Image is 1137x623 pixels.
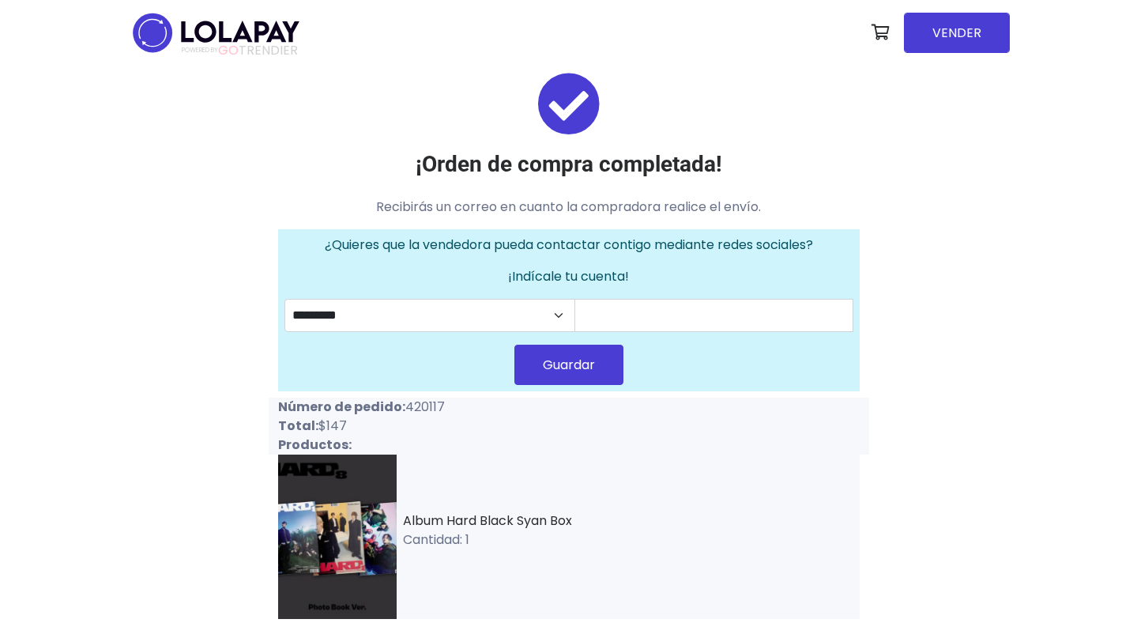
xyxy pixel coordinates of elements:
img: logo [128,8,304,58]
p: ¿Quieres que la vendedora pueda contactar contigo mediante redes sociales? [284,236,853,255]
strong: Número de pedido: [278,398,405,416]
button: Guardar [514,345,623,385]
strong: Total: [278,417,318,435]
span: TRENDIER [182,43,298,58]
p: $147 [278,417,559,436]
a: Album Hard Black Syan Box [403,512,572,530]
img: small_1722622438318.jpeg [278,455,397,619]
p: ¡Indícale tu cuenta! [284,267,853,286]
strong: Productos: [278,436,352,454]
p: 420117 [278,398,559,417]
h3: ¡Orden de compra completada! [278,151,860,178]
span: GO [218,41,239,59]
span: POWERED BY [182,46,218,55]
p: Recibirás un correo en cuanto la compradora realice el envío. [278,198,860,217]
a: VENDER [904,13,1010,53]
p: Cantidad: 1 [403,530,860,549]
